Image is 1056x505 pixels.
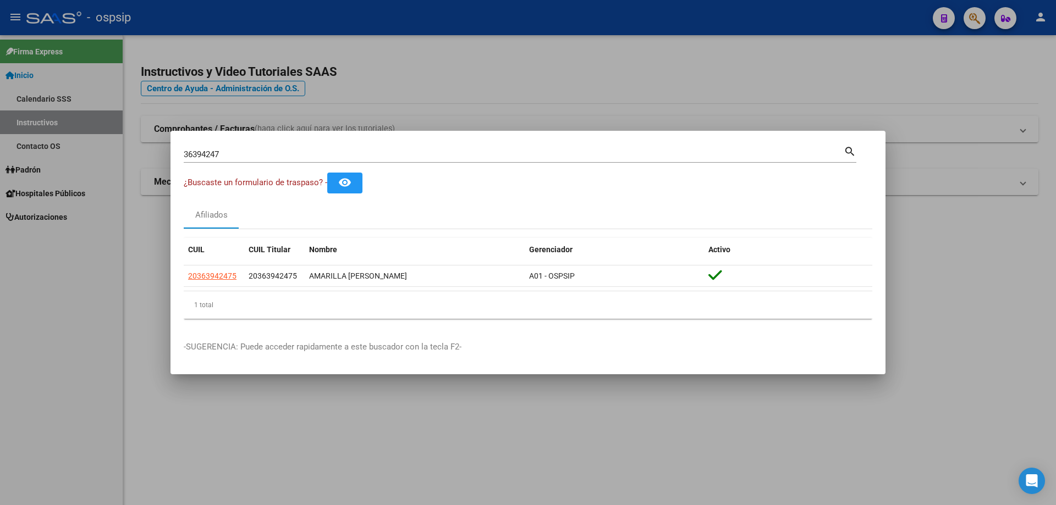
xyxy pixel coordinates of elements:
[249,245,290,254] span: CUIL Titular
[184,291,872,319] div: 1 total
[305,238,525,262] datatable-header-cell: Nombre
[309,270,520,282] div: AMARILLA [PERSON_NAME]
[184,177,327,187] span: ¿Buscaste un formulario de traspaso? -
[529,271,575,280] span: A01 - OSPSIP
[525,238,704,262] datatable-header-cell: Gerenciador
[184,341,872,353] p: -SUGERENCIA: Puede acceder rapidamente a este buscador con la tecla F2-
[188,271,237,280] span: 20363942475
[844,144,856,157] mat-icon: search
[184,238,244,262] datatable-header-cell: CUIL
[529,245,573,254] span: Gerenciador
[188,245,205,254] span: CUIL
[195,209,228,221] div: Afiliados
[708,245,730,254] span: Activo
[249,271,297,280] span: 20363942475
[704,238,872,262] datatable-header-cell: Activo
[244,238,305,262] datatable-header-cell: CUIL Titular
[338,176,351,189] mat-icon: remove_red_eye
[309,245,337,254] span: Nombre
[1019,468,1045,494] div: Open Intercom Messenger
